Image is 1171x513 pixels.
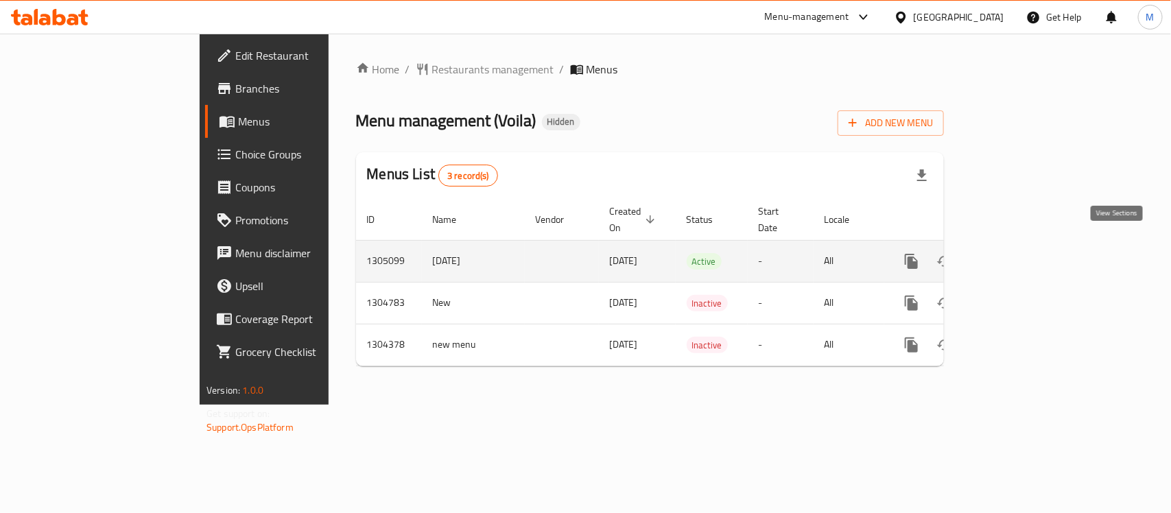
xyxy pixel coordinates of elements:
td: - [748,240,814,282]
td: All [814,240,884,282]
li: / [405,61,410,77]
span: Status [687,211,731,228]
td: new menu [422,324,525,366]
span: Grocery Checklist [235,344,384,360]
span: M [1146,10,1155,25]
span: Hidden [542,116,580,128]
span: Vendor [536,211,582,228]
nav: breadcrumb [356,61,944,77]
span: Menus [587,61,618,77]
button: more [895,287,928,320]
div: Export file [906,159,938,192]
button: Change Status [928,329,961,361]
span: Promotions [235,212,384,228]
span: Upsell [235,278,384,294]
span: [DATE] [610,335,638,353]
a: Choice Groups [205,138,395,171]
button: Change Status [928,287,961,320]
td: All [814,324,884,366]
span: Version: [206,381,240,399]
div: Menu-management [765,9,849,25]
a: Promotions [205,204,395,237]
h2: Menus List [367,164,498,187]
span: Coupons [235,179,384,195]
a: Menu disclaimer [205,237,395,270]
span: Inactive [687,337,728,353]
button: Change Status [928,245,961,278]
span: Locale [825,211,868,228]
span: Start Date [759,203,797,236]
span: Created On [610,203,659,236]
div: Inactive [687,337,728,353]
span: Branches [235,80,384,97]
td: [DATE] [422,240,525,282]
div: Active [687,253,722,270]
a: Upsell [205,270,395,302]
span: Menu management ( Voila ) [356,105,536,136]
button: Add New Menu [838,110,944,136]
button: more [895,245,928,278]
span: Restaurants management [432,61,554,77]
div: Inactive [687,295,728,311]
td: New [422,282,525,324]
table: enhanced table [356,199,1038,366]
div: [GEOGRAPHIC_DATA] [914,10,1004,25]
span: Menu disclaimer [235,245,384,261]
div: Hidden [542,114,580,130]
span: [DATE] [610,252,638,270]
span: ID [367,211,393,228]
li: / [560,61,565,77]
a: Coverage Report [205,302,395,335]
a: Branches [205,72,395,105]
a: Edit Restaurant [205,39,395,72]
span: Name [433,211,475,228]
button: more [895,329,928,361]
td: - [748,324,814,366]
span: Inactive [687,296,728,311]
td: - [748,282,814,324]
span: [DATE] [610,294,638,311]
span: Menus [238,113,384,130]
td: All [814,282,884,324]
span: Add New Menu [849,115,933,132]
th: Actions [884,199,1038,241]
a: Coupons [205,171,395,204]
span: Choice Groups [235,146,384,163]
a: Menus [205,105,395,138]
span: Edit Restaurant [235,47,384,64]
a: Support.OpsPlatform [206,418,294,436]
span: 1.0.0 [242,381,263,399]
a: Grocery Checklist [205,335,395,368]
span: 3 record(s) [439,169,497,182]
span: Coverage Report [235,311,384,327]
a: Restaurants management [416,61,554,77]
span: Get support on: [206,405,270,422]
div: Total records count [438,165,498,187]
span: Active [687,254,722,270]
